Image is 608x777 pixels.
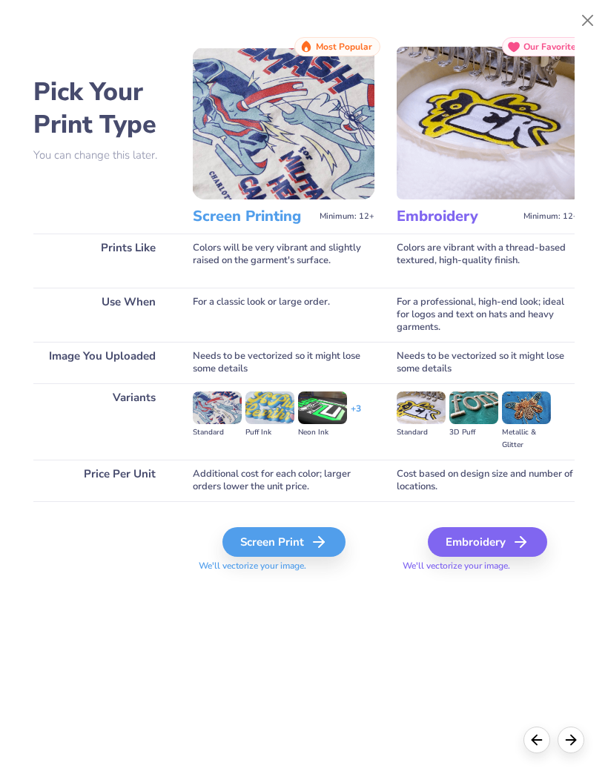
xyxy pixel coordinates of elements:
[397,342,578,383] div: Needs to be vectorized so it might lose some details
[397,391,446,424] img: Standard
[193,560,374,572] span: We'll vectorize your image.
[193,288,374,342] div: For a classic look or large order.
[193,391,242,424] img: Standard
[449,426,498,439] div: 3D Puff
[397,426,446,439] div: Standard
[33,76,171,141] h2: Pick Your Print Type
[193,47,374,199] img: Screen Printing
[193,426,242,439] div: Standard
[33,234,171,288] div: Prints Like
[33,342,171,383] div: Image You Uploaded
[397,288,578,342] div: For a professional, high-end look; ideal for logos and text on hats and heavy garments.
[193,234,374,288] div: Colors will be very vibrant and slightly raised on the garment's surface.
[316,42,372,52] span: Most Popular
[193,460,374,501] div: Additional cost for each color; larger orders lower the unit price.
[397,560,578,572] span: We'll vectorize your image.
[397,234,578,288] div: Colors are vibrant with a thread-based textured, high-quality finish.
[397,47,578,199] img: Embroidery
[33,460,171,501] div: Price Per Unit
[351,403,361,428] div: + 3
[523,42,576,52] span: Our Favorite
[523,211,578,222] span: Minimum: 12+
[320,211,374,222] span: Minimum: 12+
[298,426,347,439] div: Neon Ink
[33,383,171,460] div: Variants
[245,391,294,424] img: Puff Ink
[502,426,551,452] div: Metallic & Glitter
[397,460,578,501] div: Cost based on design size and number of locations.
[222,527,346,557] div: Screen Print
[193,342,374,383] div: Needs to be vectorized so it might lose some details
[245,426,294,439] div: Puff Ink
[574,7,602,35] button: Close
[428,527,547,557] div: Embroidery
[502,391,551,424] img: Metallic & Glitter
[33,149,171,162] p: You can change this later.
[397,207,518,226] h3: Embroidery
[193,207,314,226] h3: Screen Printing
[298,391,347,424] img: Neon Ink
[33,288,171,342] div: Use When
[449,391,498,424] img: 3D Puff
